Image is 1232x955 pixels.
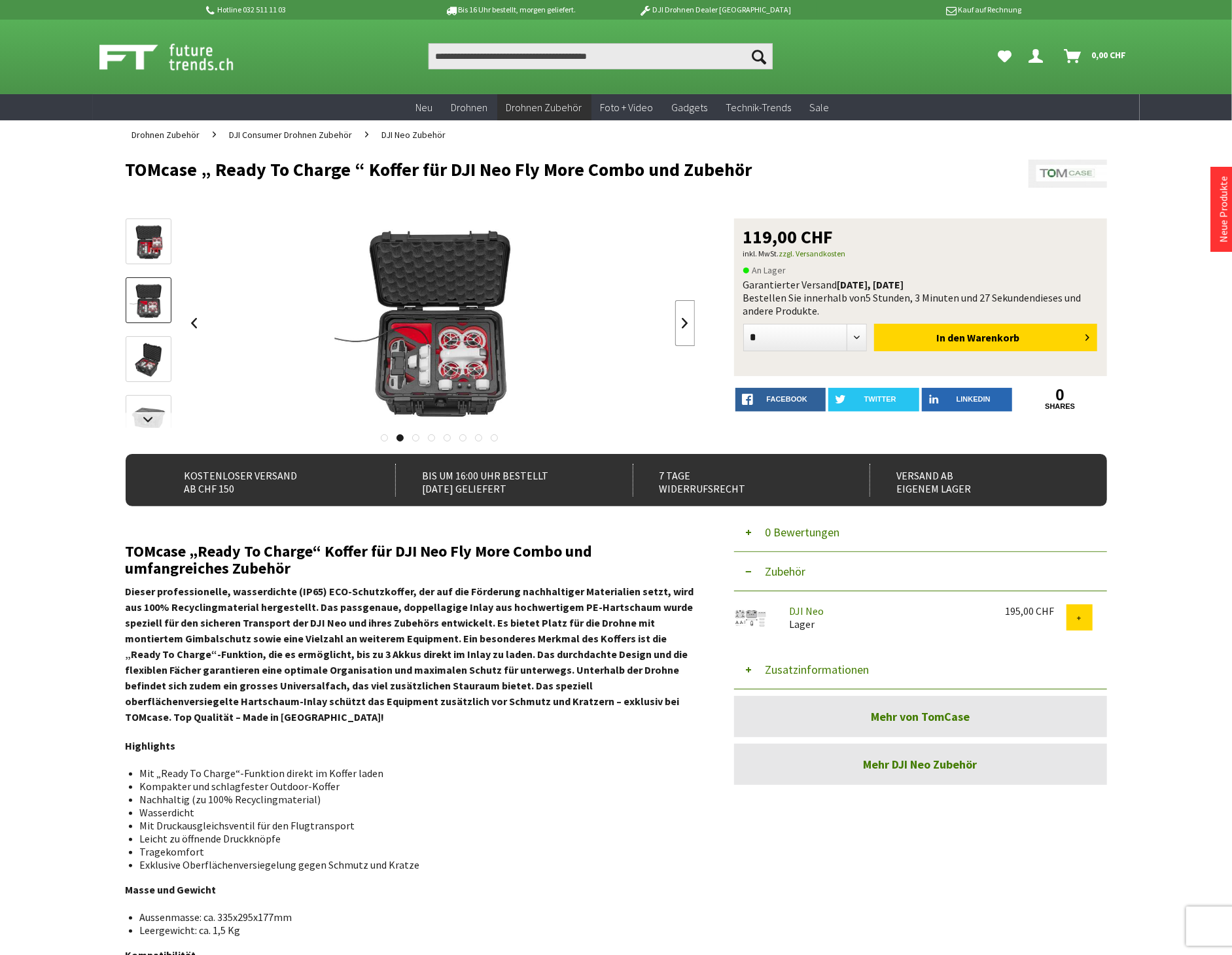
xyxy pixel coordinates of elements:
a: Drohnen Zubehör [497,94,591,121]
span: Drohnen Zubehör [506,101,582,114]
li: Nachhaltig (zu 100% Recyclingmaterial) [140,793,684,806]
a: Foto + Video [591,94,663,121]
li: Leergewicht: ca. 1,5 Kg [140,924,684,937]
a: facebook [735,388,826,411]
button: In den Warenkorb [874,324,1097,351]
a: DJI Consumer Drohnen Zubehör [223,120,359,149]
a: Mehr DJI Neo Zubehör [734,744,1107,785]
a: Drohnen [442,94,497,121]
span: Drohnen Zubehör [132,129,200,141]
a: Meine Favoriten [992,43,1019,69]
strong: Masse und Gewicht [126,883,217,896]
h1: TOMcase „ Ready To Charge “ Koffer für DJI Neo Fly More Combo und Zubehör [126,160,911,179]
button: Suchen [745,43,773,69]
a: Technik-Trends [717,94,801,121]
a: Gadgets [663,94,717,121]
p: Hotline 032 511 11 03 [204,2,408,18]
li: Exklusive Oberflächenversiegelung gegen Schmutz und Kratze [140,858,684,871]
div: 195,00 CHF [1006,604,1066,617]
a: shares [1015,402,1106,411]
li: Leicht zu öffnende Druckknöpfe [140,832,684,845]
div: Kostenloser Versand ab CHF 150 [158,464,367,496]
button: Zusatzinformationen [734,650,1107,689]
a: DJI Neo Zubehör [376,120,453,149]
span: An Lager [743,262,786,278]
span: LinkedIn [957,395,991,403]
a: zzgl. Versandkosten [779,249,846,258]
a: 0 [1015,388,1106,402]
span: Neu [416,101,433,114]
a: twitter [828,388,919,411]
a: LinkedIn [922,388,1013,411]
div: Versand ab eigenem Lager [870,464,1078,496]
a: Warenkorb [1059,43,1133,69]
span: Warenkorb [967,331,1019,344]
span: Drohnen [451,101,488,114]
li: Mit „Ready To Charge“-Funktion direkt im Koffer laden [140,767,684,780]
p: inkl. MwSt. [743,246,1098,262]
p: Kauf auf Rechnung [817,2,1021,18]
span: Gadgets [672,101,708,114]
span: Foto + Video [601,101,654,114]
span: Technik-Trends [726,101,792,114]
div: Garantierter Versand Bestellen Sie innerhalb von dieses und andere Produkte. [743,278,1098,317]
a: Mehr von TomCase [734,696,1107,737]
img: TomCase [1029,160,1107,188]
strong: Highlights [126,739,176,752]
li: Tragekomfort [140,845,684,858]
div: Bis um 16:00 Uhr bestellt [DATE] geliefert [395,464,604,496]
img: DJI Neo [734,604,767,632]
a: Neue Produkte [1217,176,1230,243]
div: 7 Tage Widerrufsrecht [633,464,841,496]
li: Mit Druckausgleichsventil für den Flugtransport [140,819,684,832]
span: 0,00 CHF [1092,44,1127,65]
strong: Dieser professionelle, wasserdichte (IP65) ECO-Schutzkoffer, der auf die Förderung nachhaltiger M... [126,585,694,723]
span: DJI Neo Zubehör [382,129,446,141]
div: Lager [779,604,995,631]
p: Bis 16 Uhr bestellt, morgen geliefert. [408,2,612,18]
a: Dein Konto [1024,43,1054,69]
button: 0 Bewertungen [734,513,1107,552]
span: Sale [810,101,830,114]
a: Neu [407,94,442,121]
img: Shop Futuretrends - zur Startseite wechseln [99,41,262,73]
span: 5 Stunden, 3 Minuten und 27 Sekunden [866,291,1036,304]
span: 119,00 CHF [743,228,834,246]
h2: TOMcase „Ready To Charge“ Koffer für DJI Neo Fly More Combo und umfangreiches Zubehör [126,543,695,577]
img: Vorschau: TOMcase „ Ready To Charge “ Koffer für DJI Neo Fly More Combo und Zubehör [130,223,167,261]
input: Produkt, Marke, Kategorie, EAN, Artikelnummer… [429,43,773,69]
span: twitter [864,395,896,403]
a: Sale [801,94,839,121]
p: DJI Drohnen Dealer [GEOGRAPHIC_DATA] [612,2,817,18]
span: facebook [767,395,807,403]
li: Wasserdicht [140,806,684,819]
button: Zubehör [734,552,1107,591]
a: DJI Neo [789,604,824,617]
li: Aussenmasse: ca. 335x295x177mm [140,911,684,924]
a: Drohnen Zubehör [126,120,207,149]
b: [DATE], [DATE] [837,278,904,291]
span: DJI Consumer Drohnen Zubehör [230,129,353,141]
span: In den [936,331,965,344]
li: Kompakter und schlagfester Outdoor-Koffer [140,780,684,793]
